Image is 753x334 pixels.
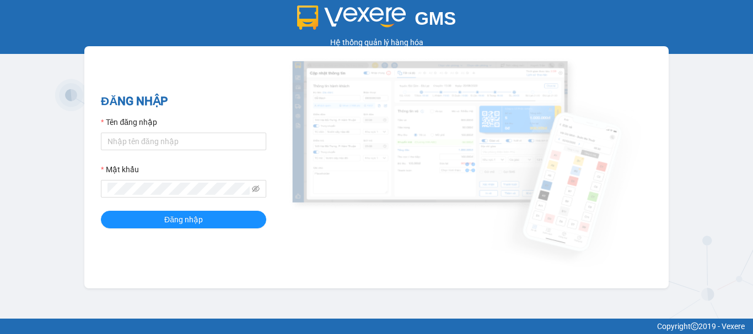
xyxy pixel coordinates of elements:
[101,92,266,111] h2: ĐĂNG NHẬP
[101,211,266,228] button: Đăng nhập
[691,322,698,330] span: copyright
[101,116,157,128] label: Tên đăng nhập
[164,213,203,226] span: Đăng nhập
[3,36,750,48] div: Hệ thống quản lý hàng hóa
[107,183,250,195] input: Mật khẩu
[297,6,406,30] img: logo 2
[252,185,260,193] span: eye-invisible
[297,17,456,25] a: GMS
[8,320,745,332] div: Copyright 2019 - Vexere
[101,163,139,176] label: Mật khẩu
[101,133,266,150] input: Tên đăng nhập
[415,8,456,29] span: GMS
